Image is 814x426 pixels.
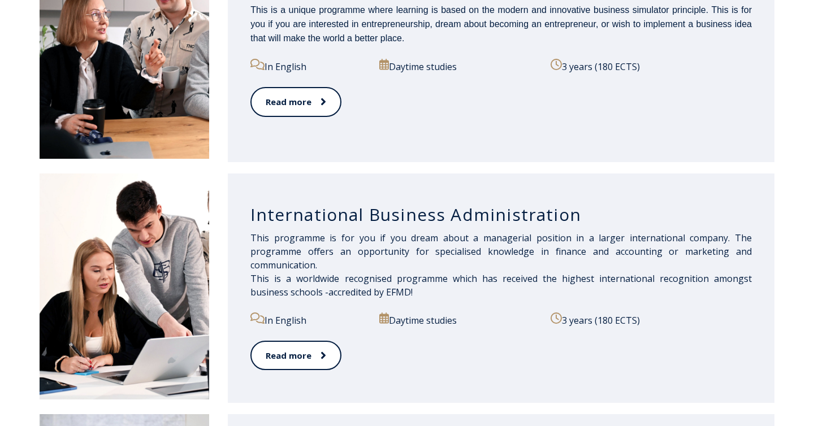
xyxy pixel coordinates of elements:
p: In English [250,312,366,327]
span: This is a unique programme where learning is based on the modern and innovative business simulato... [250,5,752,43]
p: 3 years (180 ECTS) [551,312,752,327]
h3: International Business Administration [250,204,752,225]
a: Read more [250,87,341,117]
p: In English [250,59,366,73]
a: Read more [250,341,341,371]
a: accredited by EFMD [328,286,411,298]
p: Daytime studies [379,59,538,73]
span: This programme is for you if you dream about a managerial position in a larger international comp... [250,232,752,298]
p: Daytime studies [379,312,538,327]
img: International Business Administration [40,173,209,399]
p: 3 years (180 ECTS) [551,59,752,73]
